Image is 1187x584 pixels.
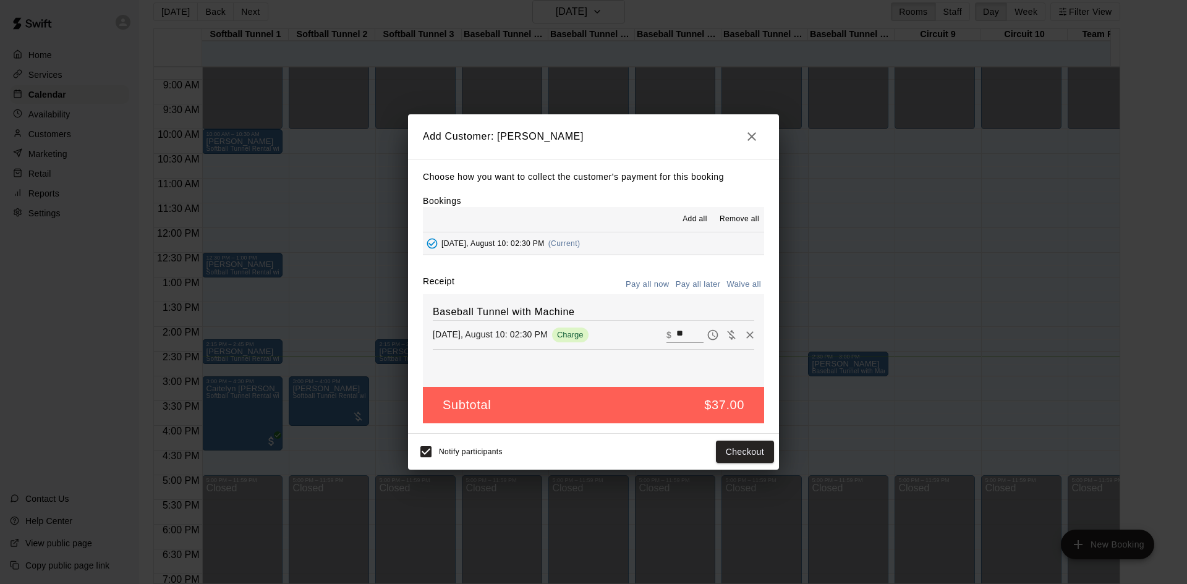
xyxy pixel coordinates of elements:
button: Add all [675,209,715,229]
p: $ [666,329,671,341]
p: Choose how you want to collect the customer's payment for this booking [423,169,764,185]
span: Charge [552,330,589,339]
button: Checkout [716,441,774,463]
button: Pay all later [673,275,724,294]
p: [DATE], August 10: 02:30 PM [433,328,548,341]
label: Receipt [423,275,454,294]
h5: $37.00 [704,397,744,413]
span: Waive payment [722,329,741,339]
label: Bookings [423,196,461,206]
span: Remove all [720,213,759,226]
button: Waive all [723,275,764,294]
button: Added - Collect Payment [423,234,441,253]
button: Added - Collect Payment[DATE], August 10: 02:30 PM(Current) [423,232,764,255]
span: (Current) [548,239,581,248]
span: Add all [683,213,707,226]
h5: Subtotal [443,397,491,413]
h2: Add Customer: [PERSON_NAME] [408,114,779,159]
span: Notify participants [439,447,503,456]
button: Remove [741,326,759,344]
span: [DATE], August 10: 02:30 PM [441,239,545,248]
button: Remove all [715,209,764,229]
button: Pay all now [623,275,673,294]
span: Pay later [704,329,722,339]
h6: Baseball Tunnel with Machine [433,304,754,320]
